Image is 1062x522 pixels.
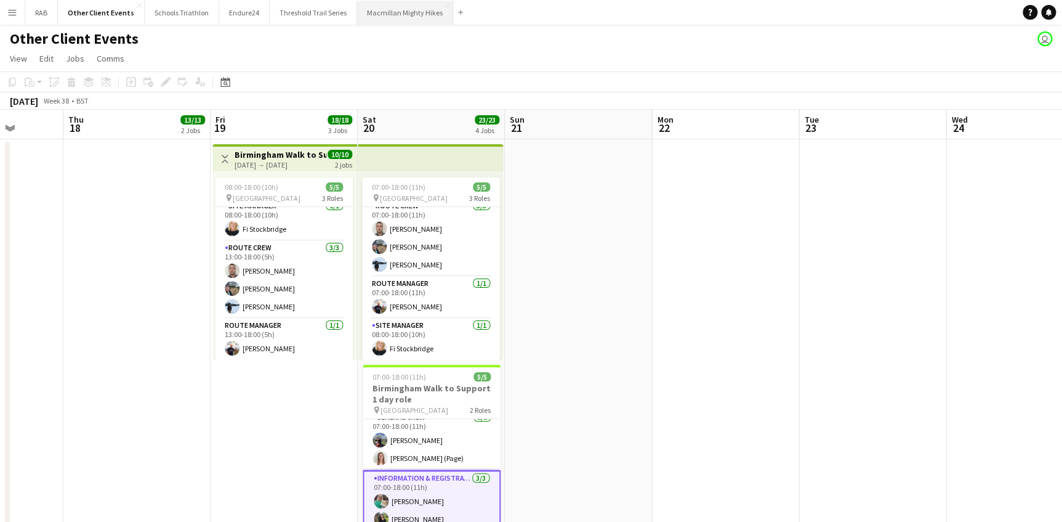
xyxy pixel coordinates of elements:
a: Edit [34,51,58,67]
span: Week 38 [41,96,71,105]
span: View [10,53,27,64]
app-card-role: Route Crew3/307:00-18:00 (11h)[PERSON_NAME][PERSON_NAME][PERSON_NAME] [362,199,500,277]
span: 23 [802,121,818,135]
button: Schools Triathlon [145,1,219,25]
app-card-role: Route Manager1/107:00-18:00 (11h)[PERSON_NAME] [362,277,500,319]
button: Other Client Events [58,1,145,25]
span: 10/10 [328,150,352,159]
span: 07:00-18:00 (11h) [372,182,425,192]
span: 13/13 [180,115,205,124]
h1: Other Client Events [10,30,139,48]
span: 5/5 [473,182,490,192]
app-card-role: Route Manager1/113:00-18:00 (5h)[PERSON_NAME] [215,319,353,361]
button: Macmillan Mighty Hikes [357,1,453,25]
span: 07:00-18:00 (11h) [372,372,426,381]
div: BST [76,96,89,105]
span: Fri [215,114,225,125]
span: Thu [68,114,84,125]
button: Endure24 [219,1,270,25]
span: 22 [655,121,673,135]
a: View [5,51,32,67]
span: 19 [214,121,225,135]
span: 21 [508,121,525,135]
div: 4 Jobs [475,126,499,135]
div: 2 jobs [335,159,352,169]
span: Tue [804,114,818,125]
app-card-role: Site Manager1/108:00-18:00 (10h)Fi Stockbridge [215,199,353,241]
span: 18 [66,121,84,135]
span: 08:00-18:00 (10h) [225,182,278,192]
h3: Birmingham Walk to Support 2 day role [235,149,326,160]
span: Jobs [66,53,84,64]
span: Edit [39,53,54,64]
app-card-role: Route Crew3/313:00-18:00 (5h)[PERSON_NAME][PERSON_NAME][PERSON_NAME] [215,241,353,319]
span: [GEOGRAPHIC_DATA] [233,194,300,203]
a: Comms [92,51,129,67]
span: 18/18 [328,115,352,124]
span: Mon [657,114,673,125]
app-card-role: General Crew2/207:00-18:00 (11h)[PERSON_NAME][PERSON_NAME] (Page) [363,410,501,470]
div: 2 Jobs [181,126,204,135]
span: 3 Roles [469,194,490,203]
span: 24 [949,121,967,135]
a: Jobs [61,51,89,67]
span: 5/5 [326,182,343,192]
app-user-avatar: Liz Sutton [1037,31,1052,46]
span: Wed [951,114,967,125]
button: RAB [25,1,58,25]
span: 20 [361,121,376,135]
span: Comms [97,53,124,64]
h3: Birmingham Walk to Support 1 day role [363,383,501,405]
app-job-card: 07:00-18:00 (11h)5/5 [GEOGRAPHIC_DATA]3 RolesRoute Crew3/307:00-18:00 (11h)[PERSON_NAME][PERSON_N... [362,177,500,360]
span: 5/5 [473,372,491,381]
span: 3 Roles [322,194,343,203]
div: 3 Jobs [328,126,352,135]
div: [DATE] [10,95,38,107]
button: Threshold Trail Series [270,1,357,25]
span: [GEOGRAPHIC_DATA] [380,194,448,203]
span: [GEOGRAPHIC_DATA] [380,406,448,415]
span: 2 Roles [470,406,491,415]
div: [DATE] → [DATE] [235,160,326,169]
app-card-role: Site Manager1/108:00-18:00 (10h)Fi Stockbridge [362,319,500,361]
app-job-card: 08:00-18:00 (10h)5/5 [GEOGRAPHIC_DATA]3 RolesSite Manager1/108:00-18:00 (10h)Fi StockbridgeRoute ... [215,177,353,360]
span: Sat [363,114,376,125]
span: 23/23 [475,115,499,124]
span: Sun [510,114,525,125]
